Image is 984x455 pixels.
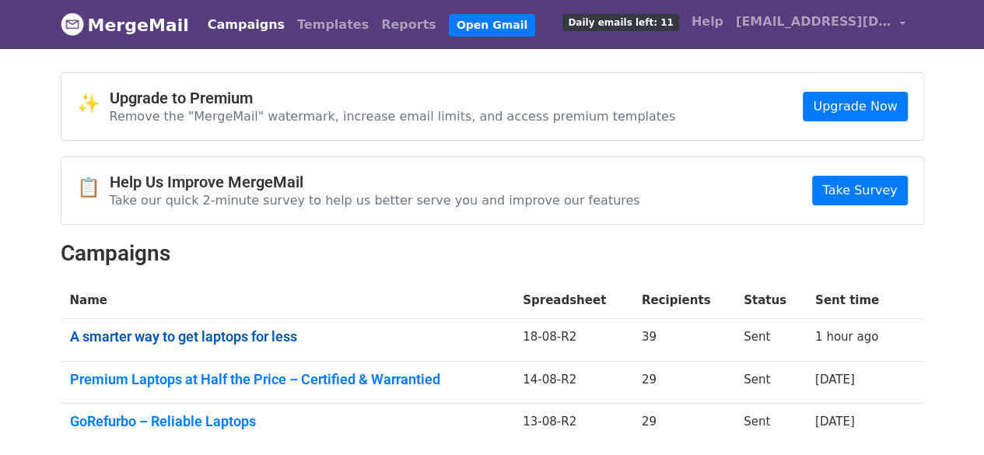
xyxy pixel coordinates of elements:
td: Sent [734,404,806,446]
a: Reports [375,9,443,40]
span: [EMAIL_ADDRESS][DOMAIN_NAME] [736,12,891,31]
a: GoRefurbo – Reliable Laptops [70,413,505,430]
h4: Help Us Improve MergeMail [110,173,640,191]
a: Help [685,6,730,37]
th: Spreadsheet [513,282,632,319]
td: 29 [632,404,734,446]
a: [DATE] [815,415,855,429]
td: 13-08-R2 [513,404,632,446]
th: Recipients [632,282,734,319]
span: Daily emails left: 11 [562,14,678,31]
a: [EMAIL_ADDRESS][DOMAIN_NAME] [730,6,912,43]
h4: Upgrade to Premium [110,89,676,107]
p: Remove the "MergeMail" watermark, increase email limits, and access premium templates [110,108,676,124]
span: 📋 [77,177,110,199]
a: [DATE] [815,373,855,387]
td: Sent [734,361,806,404]
a: Take Survey [812,176,907,205]
td: Sent [734,319,806,362]
a: 1 hour ago [815,330,878,344]
td: 14-08-R2 [513,361,632,404]
a: Campaigns [201,9,291,40]
a: Daily emails left: 11 [556,6,685,37]
a: Templates [291,9,375,40]
iframe: Chat Widget [906,380,984,455]
span: ✨ [77,93,110,115]
a: Upgrade Now [803,92,907,121]
p: Take our quick 2-minute survey to help us better serve you and improve our features [110,192,640,208]
td: 39 [632,319,734,362]
img: MergeMail logo [61,12,84,36]
th: Name [61,282,514,319]
td: 18-08-R2 [513,319,632,362]
th: Sent time [806,282,902,319]
td: 29 [632,361,734,404]
a: Premium Laptops at Half the Price – Certified & Warrantied [70,371,505,388]
h2: Campaigns [61,240,924,267]
a: Open Gmail [449,14,535,37]
a: MergeMail [61,9,189,41]
a: A smarter way to get laptops for less [70,328,505,345]
th: Status [734,282,806,319]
